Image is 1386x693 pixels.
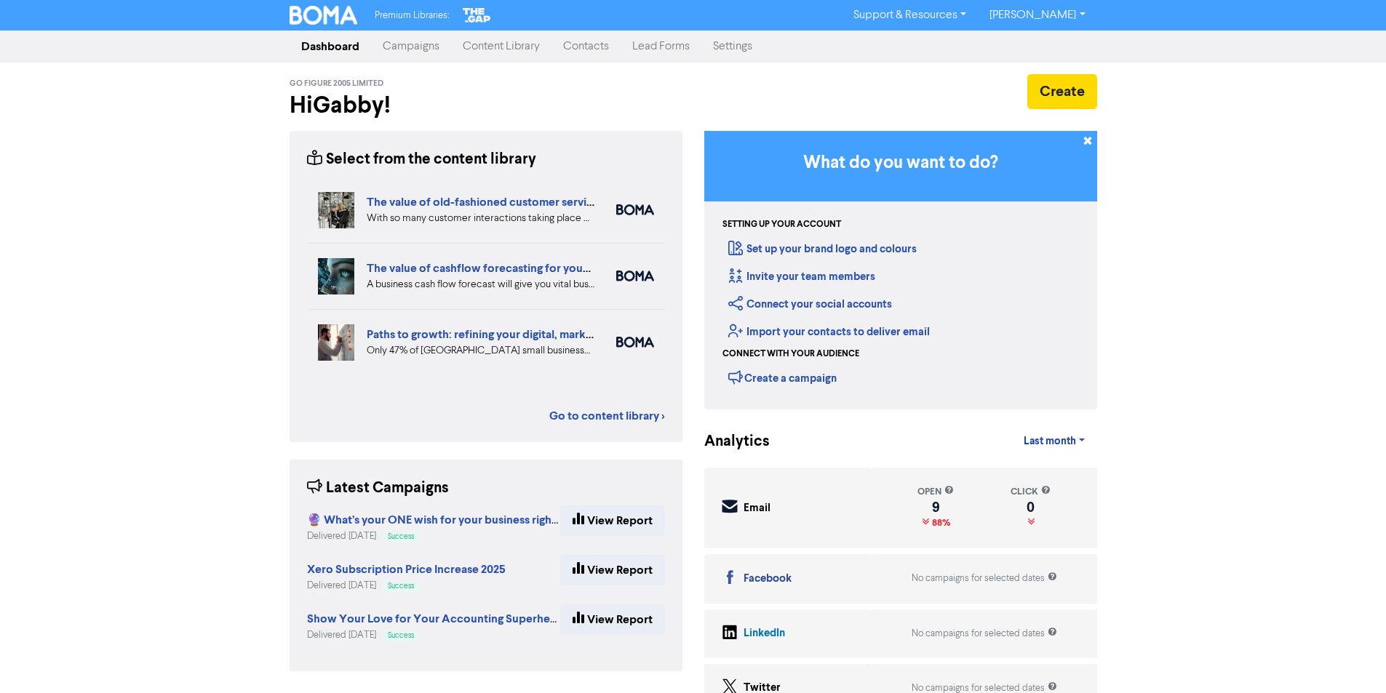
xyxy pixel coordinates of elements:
div: LinkedIn [744,625,785,642]
span: Success [388,533,414,540]
a: The value of old-fashioned customer service: getting data insights [367,195,708,209]
div: Only 47% of New Zealand small businesses expect growth in 2025. We’ve highlighted four key ways y... [367,343,594,358]
div: Facebook [744,571,792,588]
img: boma_accounting [616,271,654,281]
a: View Report [560,604,665,635]
div: Delivered [DATE] [307,628,560,642]
div: 9 [917,502,954,513]
span: Last month [1024,435,1076,448]
a: Contacts [551,32,621,61]
h3: What do you want to do? [726,153,1075,174]
span: Go Figure 2005 Limited [290,79,383,89]
strong: Show Your Love for Your Accounting Superheroes! [307,612,576,626]
a: Connect your social accounts [728,297,892,311]
a: Set up your brand logo and colours [728,242,917,256]
div: Connect with your audience [722,348,859,361]
a: Go to content library > [549,407,665,425]
div: No campaigns for selected dates [912,627,1057,641]
div: Delivered [DATE] [307,529,560,543]
a: [PERSON_NAME] [978,4,1096,27]
a: View Report [560,555,665,585]
div: open [917,485,954,499]
strong: 🔮 What’s your ONE wish for your business right now? [307,513,586,527]
a: 🔮 What’s your ONE wish for your business right now? [307,515,586,526]
a: Support & Resources [842,4,978,27]
div: Email [744,500,770,517]
a: Settings [701,32,764,61]
div: Latest Campaigns [307,477,449,500]
a: Content Library [451,32,551,61]
a: Last month [1012,427,1096,456]
div: A business cash flow forecast will give you vital business intelligence to help you scenario-plan... [367,277,594,292]
div: Delivered [DATE] [307,579,506,593]
div: No campaigns for selected dates [912,572,1057,585]
a: View Report [560,505,665,536]
a: Lead Forms [621,32,701,61]
div: Create a campaign [728,366,837,388]
span: Success [388,632,414,639]
iframe: Chat Widget [1313,623,1386,693]
a: Invite your team members [728,270,875,284]
a: Import your contacts to deliver email [728,325,930,339]
a: Show Your Love for Your Accounting Superheroes! [307,614,576,625]
div: With so many customer interactions taking place online, your online customer service has to be fi... [367,211,594,226]
div: 0 [1011,502,1051,513]
strong: Xero Subscription Price Increase 2025 [307,562,506,577]
a: Dashboard [290,32,371,61]
button: Create [1027,74,1097,109]
h2: Hi Gabby ! [290,92,682,119]
span: Premium Libraries: [375,11,449,20]
img: The Gap [461,6,493,25]
a: Paths to growth: refining your digital, market and export strategies [367,327,710,342]
div: Select from the content library [307,148,536,171]
div: Getting Started in BOMA [704,131,1097,409]
span: 88% [929,517,950,529]
img: boma [616,204,654,215]
div: click [1011,485,1051,499]
img: boma [616,337,654,348]
a: Xero Subscription Price Increase 2025 [307,564,506,576]
span: Success [388,582,414,590]
div: Analytics [704,430,752,453]
a: Campaigns [371,32,451,61]
a: The value of cashflow forecasting for your business [367,261,634,276]
div: Setting up your account [722,218,841,231]
img: BOMA Logo [290,6,358,25]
